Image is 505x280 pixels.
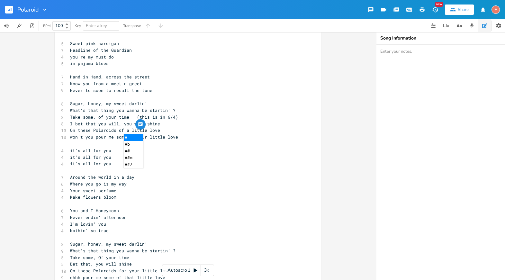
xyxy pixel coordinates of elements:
[162,265,214,276] div: Autoscroll
[17,7,39,13] span: Polaroid
[70,161,111,167] span: it's all for you
[70,261,132,267] span: Bet that, you will shine
[86,23,107,29] span: Enter a key
[70,134,178,140] span: won't you pour me some of your little love
[70,74,150,80] span: Hand in Hand, across the street
[70,114,178,120] span: Take some, of your time (this is in 6/4)
[124,161,143,168] li: A#7
[435,2,443,7] div: New
[70,81,142,86] span: Know you from a meet n greet
[491,2,500,17] button: F
[123,24,141,28] div: Transpose
[70,194,116,200] span: Make flowers bloom
[445,5,474,15] button: Share
[70,181,127,187] span: Where you go is my way
[70,54,114,60] span: you're my must do
[70,148,111,153] span: it's all for you
[70,101,147,106] span: Sugar, honey, my sweet darlin‘
[70,208,119,213] span: You and I Honeymoon
[124,148,143,154] li: A#
[124,141,143,148] li: Ab
[70,107,176,113] span: What’s that thing you wanna be startin‘ ?
[491,5,500,14] div: fuzzyip
[124,154,143,161] li: A#m
[124,134,143,141] li: A
[70,121,160,127] span: I bet that you will, you will shine
[380,36,501,41] div: Song Information
[43,24,50,28] div: BPM
[70,127,160,133] span: On these Polaroids of a little love
[70,214,127,220] span: Never endin‘ afternoon
[70,241,147,247] span: Sugar, honey, my sweet darlin‘
[75,24,81,28] div: Key
[70,188,116,194] span: Your sweet perfume
[70,221,106,227] span: I'm lovin‘ you
[201,265,212,276] div: 3x
[70,228,109,233] span: Nothin‘ so true
[70,154,111,160] span: it's all for you
[458,7,469,13] div: Share
[70,60,109,66] span: in pajama blues
[70,174,134,180] span: Around the world in a day
[428,4,441,15] button: New
[70,248,176,254] span: What’s that thing you wanna be startin‘ ?
[70,268,170,274] span: On these Polaroids for your little love
[70,255,129,260] span: Take some, Of your time
[70,87,152,93] span: Never to soon to recall the tune
[70,47,132,53] span: Headline of the Guardian
[70,41,119,46] span: Sweet pink cardigan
